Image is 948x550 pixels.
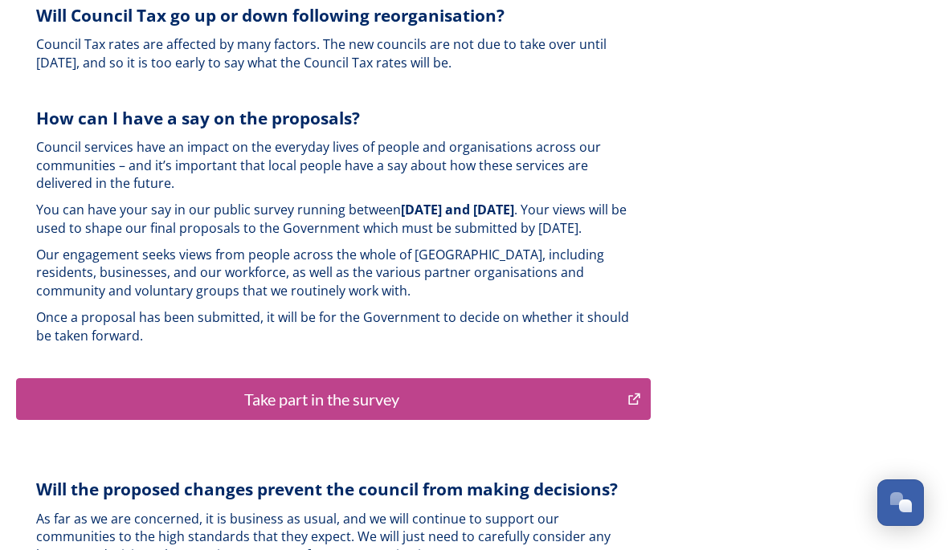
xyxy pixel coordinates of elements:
[36,138,604,192] span: Council services have an impact on the everyday lives of people and organisations across our comm...
[36,201,630,237] span: . Your views will be used to shape our final proposals to the Government which must be submitted ...
[877,479,924,526] button: Open Chat
[36,308,632,344] span: Once a proposal has been submitted, it will be for the Government to decide on whether it should ...
[36,246,607,299] span: Our engagement seeks views from people across the whole of [GEOGRAPHIC_DATA], including residents...
[16,378,651,420] button: Take part in the survey
[401,201,514,218] strong: [DATE] and [DATE]
[36,4,505,26] strong: Will Council Tax go up or down following reorganisation?
[36,478,618,500] strong: Will the proposed changes prevent the council from making decisions?
[36,201,401,218] span: You can have your say in our public survey running between
[36,107,360,129] strong: How can I have a say on the proposals?
[36,35,610,71] span: Council Tax rates are affected by many factors. The new councils are not due to take over until [...
[25,387,619,411] div: Take part in the survey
